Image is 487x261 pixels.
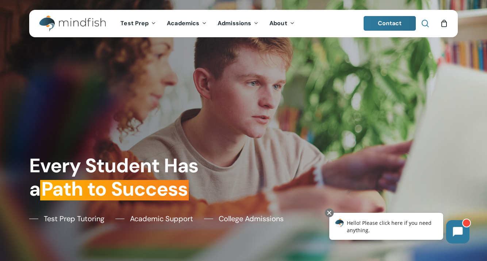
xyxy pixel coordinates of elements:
span: College Admissions [219,213,284,224]
iframe: Chatbot [322,207,477,251]
a: Admissions [212,20,264,27]
a: Test Prep Tutoring [29,213,104,224]
a: Academic Support [115,213,193,224]
span: Test Prep Tutoring [44,213,104,224]
a: College Admissions [204,213,284,224]
a: Test Prep [115,20,161,27]
span: Admissions [218,19,251,27]
header: Main Menu [29,10,458,37]
span: About [269,19,287,27]
nav: Main Menu [115,10,300,37]
span: Academics [167,19,199,27]
a: Academics [161,20,212,27]
a: Contact [364,16,416,31]
h1: Every Student Has a [29,154,239,201]
span: Contact [378,19,402,27]
span: Academic Support [130,213,193,224]
span: Test Prep [120,19,149,27]
a: About [264,20,300,27]
a: Cart [440,19,448,27]
em: Path to Success [40,176,189,202]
